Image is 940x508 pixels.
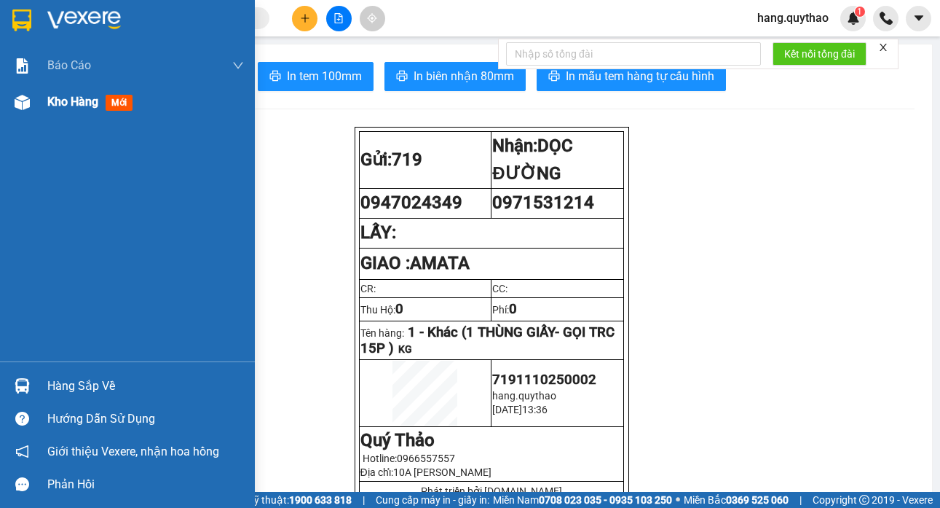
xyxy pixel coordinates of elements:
strong: Nhận: [492,136,573,184]
img: phone-icon [880,12,893,25]
span: notification [15,445,29,458]
span: CR : [11,103,33,119]
span: 0966557557 [397,453,455,464]
button: plus [292,6,317,31]
span: KG [398,343,412,355]
span: Nhận: [125,14,159,29]
img: warehouse-icon [15,95,30,110]
span: question-circle [15,412,29,426]
button: printerIn mẫu tem hàng tự cấu hình [537,62,726,91]
span: Hỗ trợ kỹ thuật: [218,492,352,508]
button: printerIn biên nhận 80mm [384,62,526,91]
span: Hotline: [363,453,455,464]
td: CC: [491,279,624,297]
span: 0 [395,301,403,317]
td: Phát triển bởi [DOMAIN_NAME] [359,482,623,501]
span: printer [548,70,560,84]
p: Tên hàng: [360,324,623,356]
div: Hàng sắp về [47,375,244,397]
span: 10A [PERSON_NAME] [393,466,491,478]
span: DỌC ĐƯỜNG [492,136,573,184]
strong: Quý Thảo [360,430,435,450]
span: 0947024349 [360,192,462,213]
sup: 1 [855,7,865,17]
span: aim [367,13,377,23]
span: printer [269,70,281,84]
img: warehouse-icon [15,378,30,394]
div: 719 [12,12,114,30]
span: 0971531214 [492,192,594,213]
span: close [878,42,888,52]
span: In biên nhận 80mm [414,67,514,85]
span: down [232,60,244,71]
img: logo-vxr [12,9,31,31]
span: message [15,477,29,491]
img: solution-icon [15,58,30,74]
button: Kết nối tổng đài [773,42,866,66]
span: AMATA [146,68,219,93]
span: caret-down [912,12,925,25]
div: 0947024349 [12,30,114,50]
span: [DATE] [492,404,522,415]
span: plus [300,13,310,23]
span: 0 [509,301,517,317]
span: Miền Nam [493,492,672,508]
td: Phí: [491,297,624,321]
div: DỌC ĐƯỜNG [125,12,226,47]
button: aim [360,6,385,31]
td: CR: [359,279,491,297]
span: In mẫu tem hàng tự cấu hình [566,67,714,85]
strong: 1900 633 818 [289,494,352,506]
input: Nhập số tổng đài [506,42,761,66]
button: file-add [326,6,352,31]
strong: 0369 525 060 [726,494,789,506]
span: printer [396,70,408,84]
strong: LẤY: [360,222,396,243]
span: Gửi: [12,14,35,29]
span: hang.quythao [492,390,556,402]
div: Phản hồi [47,474,244,496]
span: Báo cáo [47,56,91,74]
span: 719 [392,149,422,170]
span: 13:36 [522,404,548,415]
span: ⚪️ [676,497,680,503]
span: DĐ: [125,76,146,91]
span: In tem 100mm [287,67,362,85]
span: | [799,492,802,508]
span: hang.quythao [746,9,840,27]
span: Địa chỉ: [360,466,491,478]
span: | [363,492,365,508]
button: caret-down [906,6,931,31]
div: 0971531214 [125,47,226,68]
div: 60.000 [11,102,116,120]
span: mới [106,95,133,111]
strong: GIAO : [360,253,470,273]
span: 1 - Khác (1 THÙNG GIẤY- GỌI TRC 15P ) [360,324,615,356]
span: Giới thiệu Vexere, nhận hoa hồng [47,442,219,461]
span: Cung cấp máy in - giấy in: [376,492,489,508]
strong: Gửi: [360,149,422,170]
span: AMATA [410,253,470,273]
span: Kho hàng [47,95,98,109]
span: copyright [859,495,869,505]
button: printerIn tem 100mm [258,62,374,91]
span: Miền Bắc [684,492,789,508]
span: Kết nối tổng đài [784,46,855,62]
span: 1 [857,7,862,17]
span: 7191110250002 [492,372,596,388]
td: Thu Hộ: [359,297,491,321]
img: icon-new-feature [847,12,860,25]
div: Hướng dẫn sử dụng [47,408,244,430]
strong: 0708 023 035 - 0935 103 250 [539,494,672,506]
span: file-add [333,13,344,23]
